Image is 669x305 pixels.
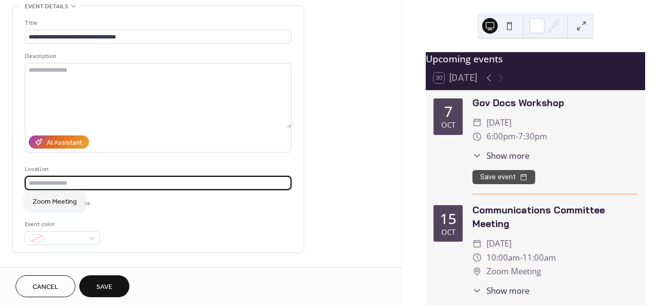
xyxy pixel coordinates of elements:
span: [DATE] [487,116,511,130]
div: Description [25,51,289,61]
div: Location [25,164,289,174]
button: ​Show more [472,285,529,297]
div: ​ [472,265,482,279]
div: Event color [25,219,98,229]
span: 7:30pm [518,130,547,144]
div: ​ [472,150,482,162]
span: [DATE] [487,237,511,251]
span: 6:00pm [487,130,516,144]
div: 15 [440,211,456,226]
div: 7 [444,104,452,119]
div: ​ [472,130,482,144]
button: Cancel [16,275,75,297]
div: ​ [472,237,482,251]
span: Show more [487,150,529,162]
span: 11:00am [523,251,556,265]
span: Show more [487,285,529,297]
div: Communications Committee Meeting [472,203,637,231]
div: Oct [441,229,455,236]
div: Upcoming events [426,52,645,66]
div: AI Assistant [47,138,82,148]
span: Cancel [33,282,58,292]
span: Zoom Meeting [33,196,77,207]
span: 10:00am [487,251,520,265]
div: Gov Docs Workshop [472,96,637,110]
div: Oct [441,121,455,129]
span: Date and time [25,265,68,275]
span: - [520,251,523,265]
button: Save [79,275,129,297]
button: Save event [472,170,535,185]
button: AI Assistant [29,135,89,149]
span: Save [96,282,112,292]
div: Title [25,18,289,28]
span: Zoom Meeting [487,265,541,279]
div: ​ [472,116,482,130]
span: - [516,130,518,144]
span: Event details [25,1,68,12]
div: ​ [472,251,482,265]
button: ​Show more [472,150,529,162]
div: ​ [472,285,482,297]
